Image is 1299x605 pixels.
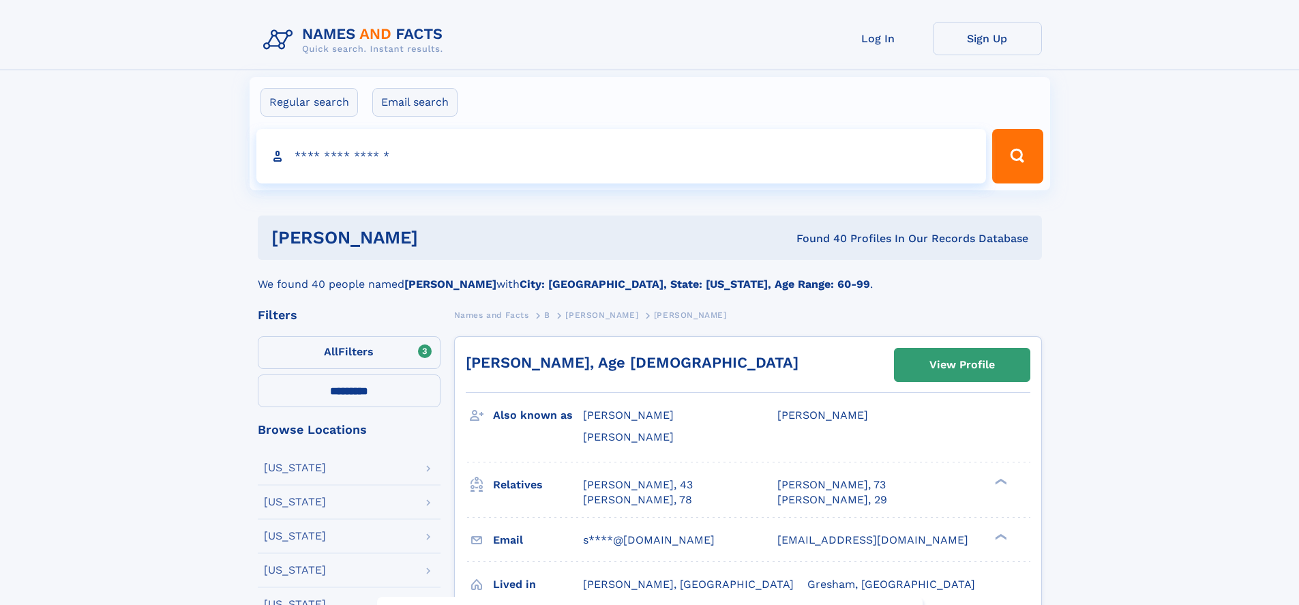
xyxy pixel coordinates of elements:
[493,404,583,427] h3: Also known as
[258,22,454,59] img: Logo Names and Facts
[583,430,674,443] span: [PERSON_NAME]
[992,129,1043,183] button: Search Button
[565,310,638,320] span: [PERSON_NAME]
[895,349,1030,381] a: View Profile
[264,497,326,507] div: [US_STATE]
[256,129,987,183] input: search input
[324,345,338,358] span: All
[777,409,868,422] span: [PERSON_NAME]
[493,529,583,552] h3: Email
[493,473,583,497] h3: Relatives
[654,310,727,320] span: [PERSON_NAME]
[583,409,674,422] span: [PERSON_NAME]
[520,278,870,291] b: City: [GEOGRAPHIC_DATA], State: [US_STATE], Age Range: 60-99
[544,306,550,323] a: B
[454,306,529,323] a: Names and Facts
[493,573,583,596] h3: Lived in
[271,229,608,246] h1: [PERSON_NAME]
[544,310,550,320] span: B
[583,477,693,492] a: [PERSON_NAME], 43
[258,336,441,369] label: Filters
[264,462,326,473] div: [US_STATE]
[404,278,496,291] b: [PERSON_NAME]
[583,492,692,507] a: [PERSON_NAME], 78
[565,306,638,323] a: [PERSON_NAME]
[264,565,326,576] div: [US_STATE]
[258,424,441,436] div: Browse Locations
[607,231,1028,246] div: Found 40 Profiles In Our Records Database
[777,477,886,492] a: [PERSON_NAME], 73
[777,492,887,507] a: [PERSON_NAME], 29
[929,349,995,381] div: View Profile
[372,88,458,117] label: Email search
[258,309,441,321] div: Filters
[583,578,794,591] span: [PERSON_NAME], [GEOGRAPHIC_DATA]
[777,533,968,546] span: [EMAIL_ADDRESS][DOMAIN_NAME]
[933,22,1042,55] a: Sign Up
[466,354,798,371] a: [PERSON_NAME], Age [DEMOGRAPHIC_DATA]
[264,531,326,542] div: [US_STATE]
[824,22,933,55] a: Log In
[991,532,1008,541] div: ❯
[258,260,1042,293] div: We found 40 people named with .
[807,578,975,591] span: Gresham, [GEOGRAPHIC_DATA]
[991,477,1008,486] div: ❯
[260,88,358,117] label: Regular search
